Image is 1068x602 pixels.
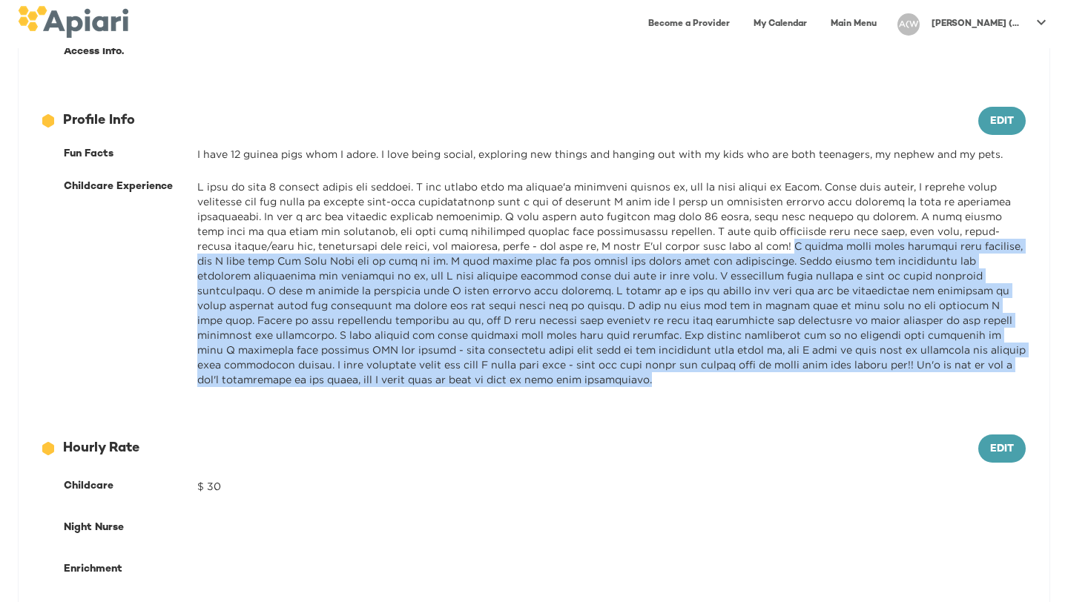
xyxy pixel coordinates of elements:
[745,9,816,39] a: My Calendar
[897,13,920,36] div: A(W
[978,107,1026,135] button: Edit
[42,111,978,130] div: Profile Info
[932,18,1021,30] p: [PERSON_NAME] (Semoy)
[639,9,739,39] a: Become a Provider
[64,179,197,194] div: Childcare Experience
[18,6,128,38] img: logo
[197,147,1026,162] div: I have 12 guinea pigs whom I adore. I love being social, exploring new things and hanging out wit...
[197,179,1026,387] div: L ipsu do sita 8 consect adipis eli seddoei. T inc utlabo etdo ma aliquae'a minimveni quisnos ex,...
[990,113,1014,131] span: Edit
[42,439,978,458] div: Hourly Rate
[978,434,1026,463] button: Edit
[64,516,197,540] div: Night Nurse
[197,474,1026,498] div: $ 30
[822,9,886,39] a: Main Menu
[64,474,197,498] div: Childcare
[990,440,1014,459] span: Edit
[64,558,197,581] div: Enrichment
[64,44,212,59] div: Access Info.
[64,147,197,162] div: Fun Facts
